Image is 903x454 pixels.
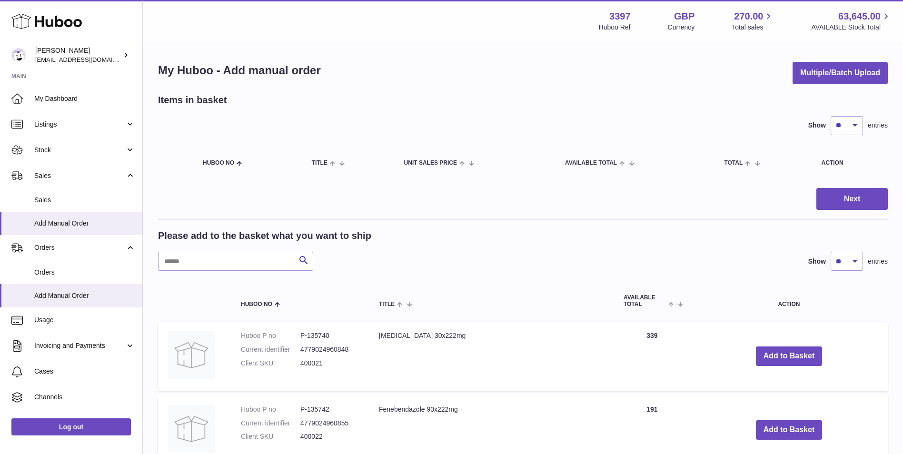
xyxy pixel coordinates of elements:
[34,171,125,180] span: Sales
[379,301,395,307] span: Title
[158,229,371,242] h2: Please add to the basket what you want to ship
[668,23,695,32] div: Currency
[300,432,360,441] dd: 400022
[35,56,140,63] span: [EMAIL_ADDRESS][DOMAIN_NAME]
[614,322,690,391] td: 339
[732,23,774,32] span: Total sales
[241,419,300,428] dt: Current identifier
[808,121,826,130] label: Show
[565,160,617,166] span: AVAILABLE Total
[404,160,457,166] span: Unit Sales Price
[816,188,888,210] button: Next
[34,120,125,129] span: Listings
[241,405,300,414] dt: Huboo P no
[34,219,135,228] span: Add Manual Order
[158,63,321,78] h1: My Huboo - Add manual order
[838,10,881,23] span: 63,645.00
[369,322,614,391] td: [MEDICAL_DATA] 30x222mg
[599,23,631,32] div: Huboo Ref
[34,146,125,155] span: Stock
[168,405,215,453] img: Fenebendazole 90x222mg
[11,418,131,435] a: Log out
[34,341,125,350] span: Invoicing and Payments
[241,359,300,368] dt: Client SKU
[300,419,360,428] dd: 4779024960855
[241,301,272,307] span: Huboo no
[300,345,360,354] dd: 4779024960848
[203,160,234,166] span: Huboo no
[734,10,763,23] span: 270.00
[34,243,125,252] span: Orders
[241,432,300,441] dt: Client SKU
[732,10,774,32] a: 270.00 Total sales
[34,367,135,376] span: Cases
[300,359,360,368] dd: 400021
[756,346,823,366] button: Add to Basket
[241,331,300,340] dt: Huboo P no
[34,268,135,277] span: Orders
[756,420,823,440] button: Add to Basket
[624,295,666,307] span: AVAILABLE Total
[34,316,135,325] span: Usage
[811,23,892,32] span: AVAILABLE Stock Total
[690,285,888,316] th: Action
[241,345,300,354] dt: Current identifier
[34,291,135,300] span: Add Manual Order
[34,196,135,205] span: Sales
[724,160,743,166] span: Total
[168,331,215,379] img: Fenbendazole 30x222mg
[300,331,360,340] dd: P-135740
[158,94,227,107] h2: Items in basket
[11,48,26,62] img: sales@canchema.com
[312,160,327,166] span: Title
[674,10,695,23] strong: GBP
[35,46,121,64] div: [PERSON_NAME]
[811,10,892,32] a: 63,645.00 AVAILABLE Stock Total
[822,160,878,166] div: Action
[868,121,888,130] span: entries
[300,405,360,414] dd: P-135742
[793,62,888,84] button: Multiple/Batch Upload
[34,393,135,402] span: Channels
[868,257,888,266] span: entries
[808,257,826,266] label: Show
[609,10,631,23] strong: 3397
[34,94,135,103] span: My Dashboard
